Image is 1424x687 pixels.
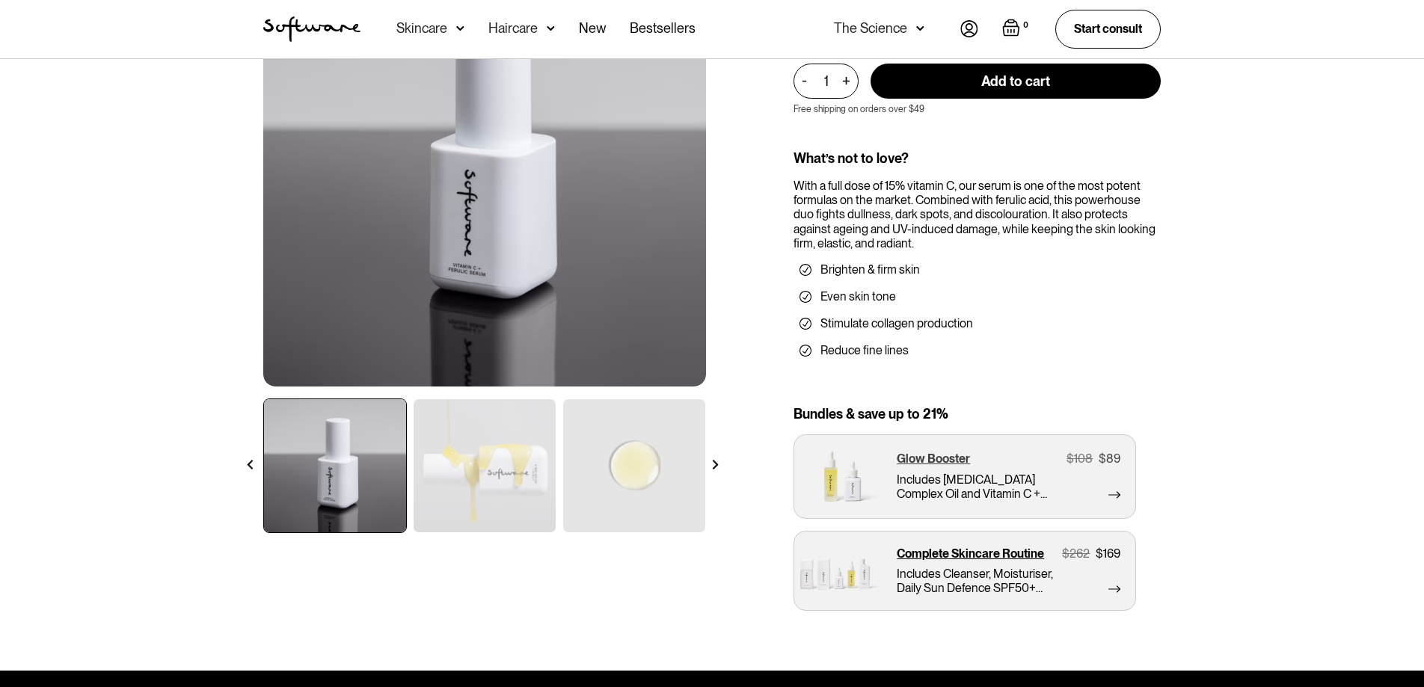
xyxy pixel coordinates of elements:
[897,567,1067,595] p: Includes Cleanser, Moisturiser, Daily Sun Defence SPF50+ Vitamin C + Ferulic Serum, [MEDICAL_DATA...
[794,150,1161,167] div: What’s not to love?
[834,21,907,36] div: The Science
[456,21,464,36] img: arrow down
[800,316,1155,331] li: Stimulate collagen production
[245,460,255,469] img: arrow left
[1069,546,1090,561] div: 262
[838,73,854,90] div: +
[1055,10,1161,48] a: Start consult
[488,21,538,36] div: Haircare
[794,406,1161,422] div: Bundles & save up to 21%
[871,64,1161,99] input: Add to cart
[800,289,1155,304] li: Even skin tone
[794,434,1136,519] a: Glow Booster$108$89Includes [MEDICAL_DATA] Complex Oil and Vitamin C + Ferulic Serum
[1067,452,1074,466] div: $
[1096,546,1103,561] div: $
[794,104,924,114] p: Free shipping on orders over $49
[263,16,360,42] img: Software Logo
[897,546,1044,561] p: Complete Skincare Routine
[1074,452,1093,466] div: 108
[802,73,811,89] div: -
[800,343,1155,358] li: Reduce fine lines
[1106,452,1120,466] div: 89
[794,179,1161,250] div: With a full dose of 15% vitamin C, our serum is one of the most potent formulas on the market. Co...
[1020,19,1031,32] div: 0
[263,16,360,42] a: home
[1002,19,1031,40] a: Open empty cart
[1103,546,1120,561] div: 169
[1099,452,1106,466] div: $
[711,460,720,469] img: arrow right
[897,452,970,466] p: Glow Booster
[396,21,447,36] div: Skincare
[916,21,924,36] img: arrow down
[1062,546,1069,561] div: $
[547,21,555,36] img: arrow down
[897,472,1067,501] p: Includes [MEDICAL_DATA] Complex Oil and Vitamin C + Ferulic Serum
[794,531,1136,611] a: Complete Skincare Routine$262$169Includes Cleanser, Moisturiser, Daily Sun Defence SPF50+ Vitamin...
[800,262,1155,277] li: Brighten & firm skin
